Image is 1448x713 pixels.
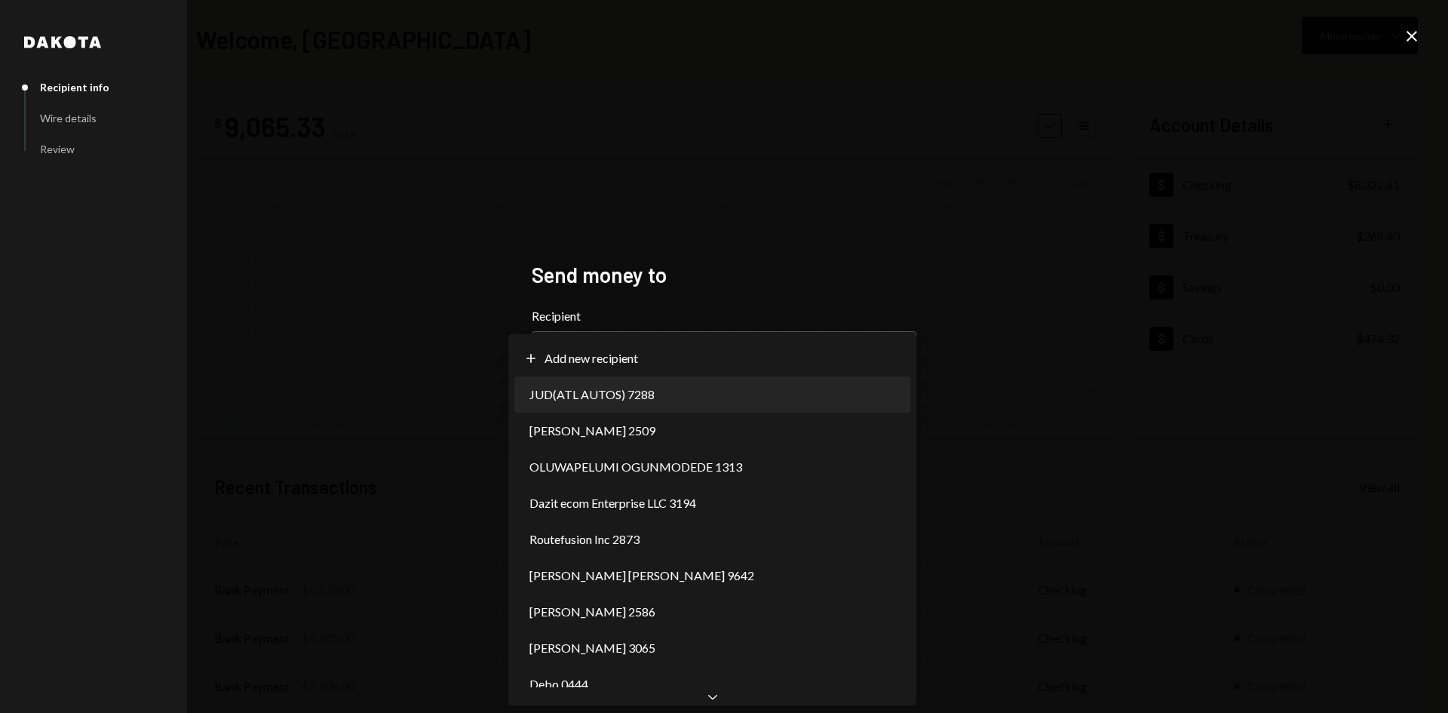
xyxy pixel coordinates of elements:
[532,260,916,290] h2: Send money to
[529,530,640,549] span: Routefusion Inc 2873
[529,422,655,440] span: [PERSON_NAME] 2509
[40,81,109,94] div: Recipient info
[545,349,638,367] span: Add new recipient
[529,639,655,657] span: [PERSON_NAME] 3065
[529,675,588,693] span: Debo 0444
[40,143,75,155] div: Review
[529,494,696,512] span: Dazit ecom Enterprise LLC 3194
[529,458,742,476] span: OLUWAPELUMI OGUNMODEDE 1313
[532,307,916,325] label: Recipient
[532,331,916,373] button: Recipient
[40,112,97,124] div: Wire details
[529,386,655,404] span: JUD(ATL AUTOS) 7288
[529,603,655,621] span: [PERSON_NAME] 2586
[529,567,754,585] span: [PERSON_NAME] [PERSON_NAME] 9642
